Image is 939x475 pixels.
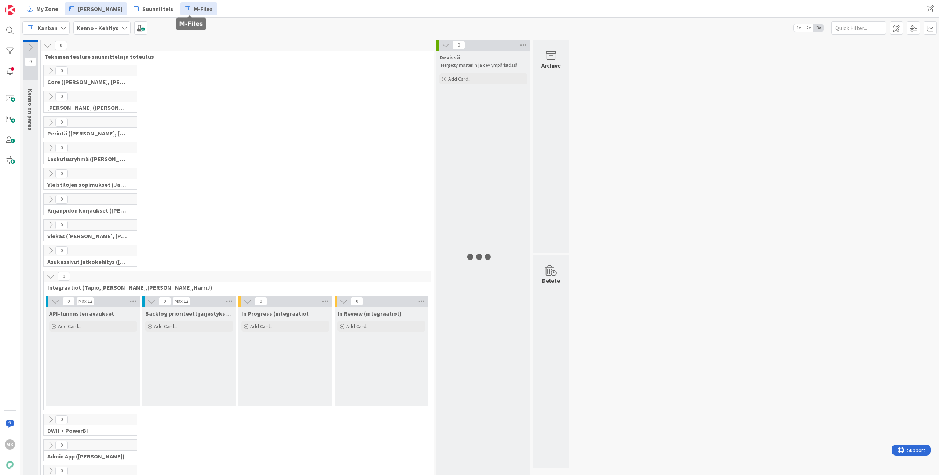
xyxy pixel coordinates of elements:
[24,57,37,66] span: 0
[158,297,171,306] span: 0
[58,323,81,330] span: Add Card...
[47,232,128,240] span: Viekas (Samuli, Saara, Mika, Pirjo, Keijo, TommiHä, Rasmus)
[804,24,814,32] span: 2x
[179,21,203,28] h5: M-Files
[5,439,15,450] div: MK
[77,24,118,32] b: Kenno - Kehitys
[55,118,68,127] span: 0
[255,297,267,306] span: 0
[55,221,68,229] span: 0
[47,258,128,265] span: Asukassivut jatkokehitys (Rasmus, TommiH, Bella)
[47,207,128,214] span: Kirjanpidon korjaukset (Jussi, JaakkoHä)
[175,300,188,303] div: Max 12
[36,4,58,13] span: My Zone
[541,61,561,70] div: Archive
[15,1,33,10] span: Support
[250,323,274,330] span: Add Card...
[154,323,178,330] span: Add Card...
[27,89,34,130] span: Kenno on paras
[831,21,886,35] input: Quick Filter...
[44,53,425,60] span: Tekninen feature suunnittelu ja toteutus
[37,23,58,32] span: Kanban
[55,441,68,450] span: 0
[55,169,68,178] span: 0
[55,41,67,50] span: 0
[47,130,128,137] span: Perintä (Jaakko, PetriH, MikkoV, Pasi)
[794,24,804,32] span: 1x
[145,310,233,317] span: Backlog prioriteettijärjestyksessä (integraatiot)
[542,276,560,285] div: Delete
[5,460,15,470] img: avatar
[65,2,127,15] a: [PERSON_NAME]
[55,144,68,152] span: 0
[814,24,823,32] span: 3x
[241,310,309,317] span: In Progress (integraatiot
[47,155,128,163] span: Laskutusryhmä (Antti, Keijo)
[142,4,174,13] span: Suunnittelu
[337,310,402,317] span: In Review (integraatiot)
[448,76,472,82] span: Add Card...
[5,5,15,15] img: Visit kanbanzone.com
[47,453,128,460] span: Admin App (Jaakko)
[47,427,128,434] span: DWH + PowerBI
[49,310,114,317] span: API-tunnusten avaukset
[129,2,178,15] a: Suunnittelu
[22,2,63,15] a: My Zone
[47,181,128,188] span: Yleistilojen sopimukset (Jaakko, VilleP, TommiL, Simo)
[55,415,68,424] span: 0
[55,66,68,75] span: 0
[439,54,460,61] span: Devissä
[453,41,465,50] span: 0
[55,246,68,255] span: 0
[194,4,213,13] span: M-Files
[47,104,128,111] span: Halti (Sebastian, VilleH, Riikka, Antti, MikkoV, PetriH, PetriM)
[346,323,370,330] span: Add Card...
[62,297,75,306] span: 0
[58,272,70,281] span: 0
[55,195,68,204] span: 0
[55,92,68,101] span: 0
[180,2,217,15] a: M-Files
[441,62,526,68] p: Mergetty masteriin ja dev ympäristössä
[78,300,92,303] div: Max 12
[351,297,363,306] span: 0
[78,4,123,13] span: [PERSON_NAME]
[47,284,422,291] span: Integraatiot (Tapio,Santeri,Marko,HarriJ)
[47,78,128,86] span: Core (Pasi, Jussi, JaakkoHä, Jyri, Leo, MikkoK, Väinö, MattiH)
